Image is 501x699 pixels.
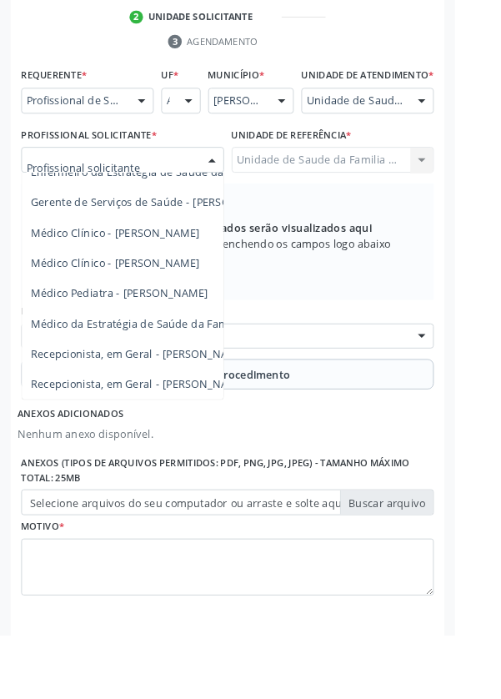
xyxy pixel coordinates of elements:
[23,137,173,163] label: Profissional Solicitante
[19,443,136,469] label: Anexos adicionados
[235,103,289,119] span: [PERSON_NAME]
[338,103,443,119] span: Unidade de Saude da Familia Santa Rita Maria do C A [PERSON_NAME]
[34,348,373,364] span: Médico da Estratégia de Saúde da Família - [PERSON_NAME]
[71,259,430,277] span: Adicione os procedimentos preenchendo os campos logo abaixo
[34,248,220,264] span: Médico Clínico - [PERSON_NAME]
[183,103,187,119] span: AL
[34,415,337,430] span: Recepcionista, em Geral - [PERSON_NAME] dos Passos
[178,71,197,97] label: UF
[23,71,96,97] label: Requerente
[91,242,409,259] span: Os procedimentos adicionados serão visualizados aqui
[255,137,388,163] label: Unidade de referência
[23,395,478,429] button: Adicionar Procedimento
[182,404,320,421] span: Adicionar Procedimento
[163,11,278,26] div: Unidade solicitante
[332,71,478,97] label: Unidade de atendimento
[23,567,71,593] label: Motivo
[34,381,273,397] span: Recepcionista, em Geral - [PERSON_NAME]
[23,498,478,539] label: Anexos (Tipos de arquivos permitidos: PDF, PNG, JPG, JPEG) - Tamanho máximo total: 25MB
[29,103,135,119] span: Profissional de Saúde
[34,214,343,230] span: Gerente de Serviços de Saúde - [PERSON_NAME][DATE]
[143,12,158,27] div: 2
[29,168,213,201] input: Profissional solicitante
[34,281,220,297] span: Médico Clínico - [PERSON_NAME]
[229,71,292,97] label: Município
[19,469,169,486] p: Nenhum anexo disponível.
[34,314,229,330] span: Médico Pediatra - [PERSON_NAME]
